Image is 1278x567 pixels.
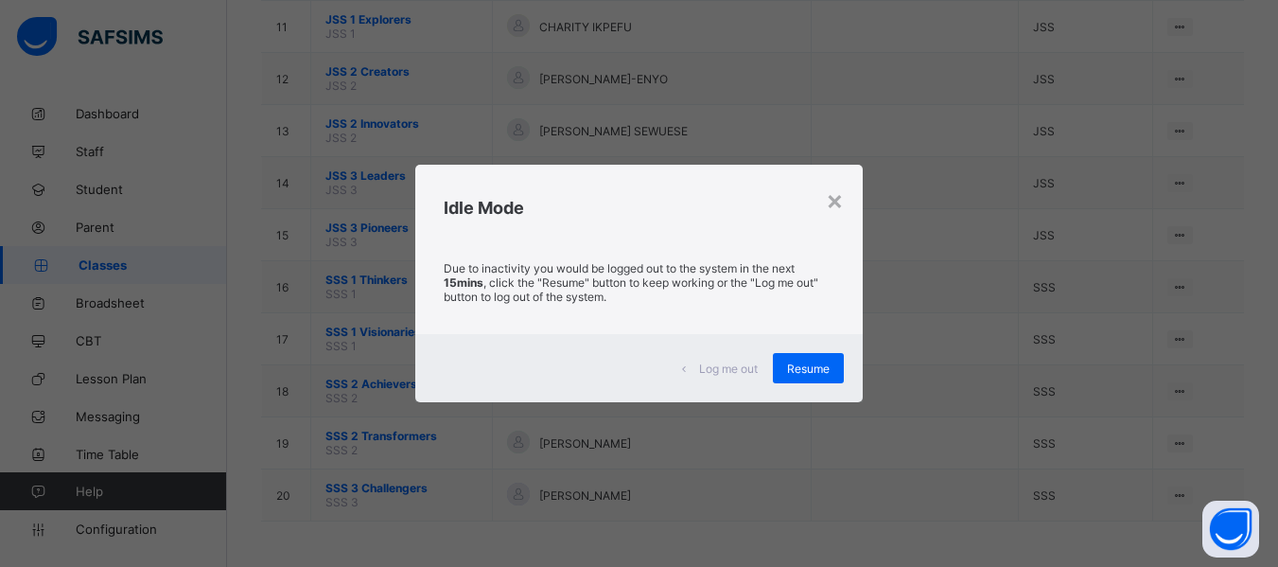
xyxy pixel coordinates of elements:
p: Due to inactivity you would be logged out to the system in the next , click the "Resume" button t... [444,261,834,304]
button: Open asap [1202,501,1259,558]
div: × [826,184,844,216]
span: Resume [787,362,830,376]
span: Log me out [699,362,758,376]
h2: Idle Mode [444,198,834,218]
strong: 15mins [444,275,483,290]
